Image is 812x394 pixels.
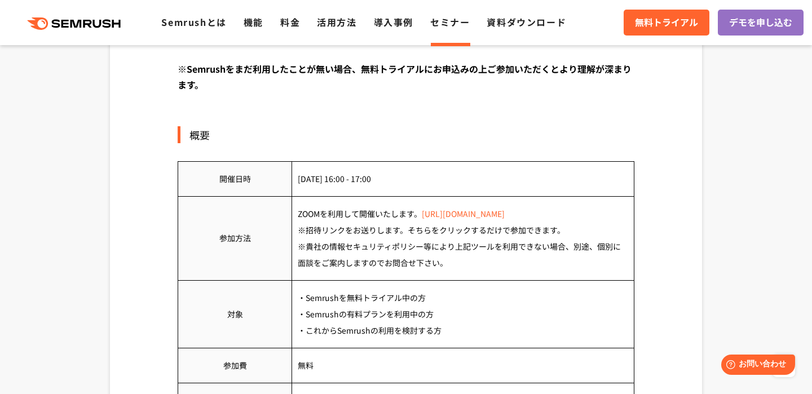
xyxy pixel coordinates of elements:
[280,15,300,29] a: 料金
[317,15,356,29] a: 活用方法
[178,196,292,280] td: 参加方法
[178,280,292,348] td: 対象
[422,208,505,219] a: [URL][DOMAIN_NAME]
[712,350,800,382] iframe: Help widget launcher
[718,10,804,36] a: デモを申し込む
[292,161,634,196] td: [DATE] 16:00 - 17:00
[178,126,634,143] div: 概要
[374,15,413,29] a: 導入事例
[178,61,634,109] div: ※Semrushをまだ利用したことが無い場合、無料トライアルにお申込みの上ご参加いただくとより理解が深まります。
[244,15,263,29] a: 機能
[178,348,292,383] td: 参加費
[292,196,634,280] td: ZOOMを利用して開催いたします。 ※招待リンクをお送りします。そちらをクリックするだけで参加できます。 ※貴社の情報セキュリティポリシー等により上記ツールを利用できない場合、別途、個別に面談を...
[161,15,226,29] a: Semrushとは
[292,348,634,383] td: 無料
[292,280,634,348] td: ・Semrushを無料トライアル中の方 ・Semrushの有料プランを利用中の方 ・これからSemrushの利用を検討する方
[178,161,292,196] td: 開催日時
[635,15,698,30] span: 無料トライアル
[624,10,709,36] a: 無料トライアル
[430,15,470,29] a: セミナー
[729,15,792,30] span: デモを申し込む
[487,15,566,29] a: 資料ダウンロード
